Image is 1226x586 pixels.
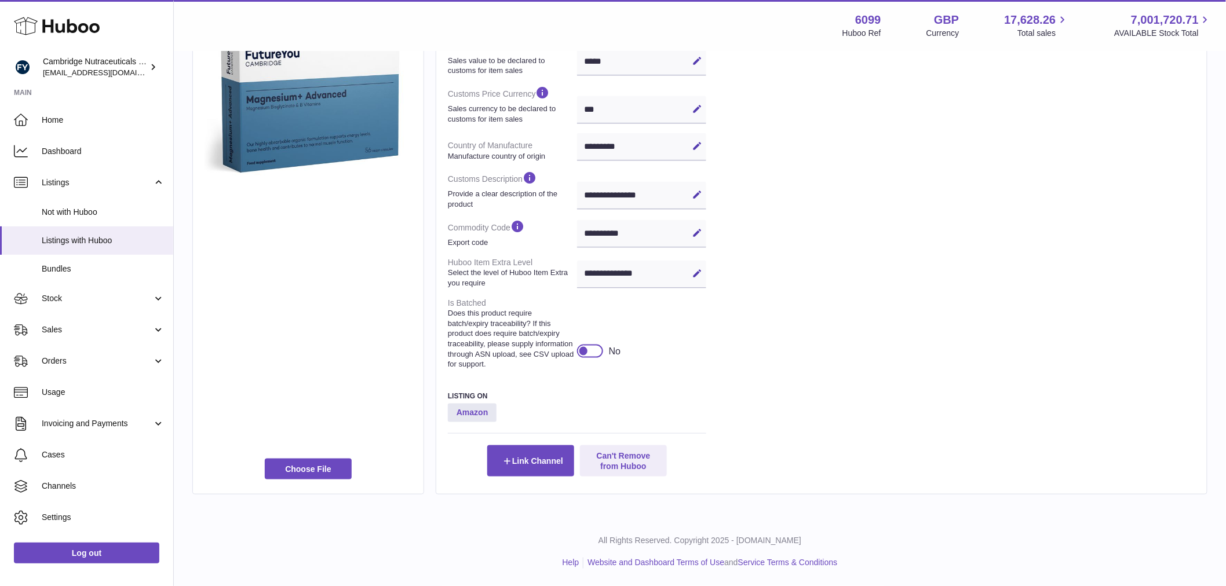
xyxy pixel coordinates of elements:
[448,189,574,209] strong: Provide a clear description of the product
[448,237,574,248] strong: Export code
[448,293,577,374] dt: Is Batched
[487,445,574,477] button: Link Channel
[265,459,352,479] span: Choose File
[448,391,706,401] h3: Listing On
[14,543,159,563] a: Log out
[609,345,621,358] div: No
[42,324,152,335] span: Sales
[42,512,165,523] span: Settings
[42,115,165,126] span: Home
[42,207,165,218] span: Not with Huboo
[1114,28,1212,39] span: AVAILABLE Stock Total
[448,166,577,214] dt: Customs Description
[42,418,152,429] span: Invoicing and Payments
[1131,12,1199,28] span: 7,001,720.71
[1017,28,1069,39] span: Total sales
[738,558,838,567] a: Service Terms & Conditions
[588,558,724,567] a: Website and Dashboard Terms of Use
[42,356,152,367] span: Orders
[448,135,577,166] dt: Country of Manufacture
[448,151,574,162] strong: Manufacture country of origin
[563,558,579,567] a: Help
[42,387,165,398] span: Usage
[926,28,959,39] div: Currency
[580,445,667,477] button: Can't Remove from Huboo
[42,235,165,246] span: Listings with Huboo
[42,449,165,460] span: Cases
[855,12,881,28] strong: 6099
[42,293,152,304] span: Stock
[1004,12,1069,39] a: 17,628.26 Total sales
[583,558,837,569] li: and
[448,32,577,80] dt: Customs Sales Price
[42,177,152,188] span: Listings
[448,214,577,252] dt: Commodity Code
[1004,12,1056,28] span: 17,628.26
[42,481,165,492] span: Channels
[448,80,577,129] dt: Customs Price Currency
[842,28,881,39] div: Huboo Ref
[448,56,574,76] strong: Sales value to be declared to customs for item sales
[14,58,31,76] img: internalAdmin-6099@internal.huboo.com
[42,263,165,274] span: Bundles
[43,68,170,77] span: [EMAIL_ADDRESS][DOMAIN_NAME]
[448,104,574,124] strong: Sales currency to be declared to customs for item sales
[448,268,574,288] strong: Select the level of Huboo Item Extra you require
[1114,12,1212,39] a: 7,001,720.71 AVAILABLE Stock Total
[43,56,147,78] div: Cambridge Nutraceuticals Ltd
[934,12,959,28] strong: GBP
[183,535,1217,546] p: All Rights Reserved. Copyright 2025 - [DOMAIN_NAME]
[448,308,574,369] strong: Does this product require batch/expiry traceability? If this product does require batch/expiry tr...
[42,146,165,157] span: Dashboard
[448,252,577,293] dt: Huboo Item Extra Level
[448,404,497,422] strong: Amazon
